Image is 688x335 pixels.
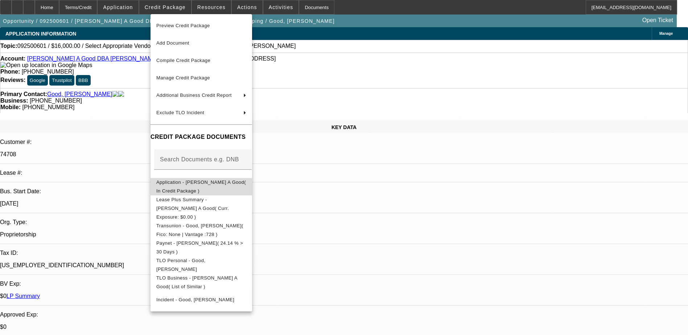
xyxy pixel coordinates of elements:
span: Paynet - [PERSON_NAME]( 24.14 % > 30 Days ) [156,240,243,255]
span: Transunion - Good, [PERSON_NAME]( Fico: None | Vantage :728 ) [156,223,243,237]
button: TLO Business - Roy A Good( List of Similar ) [151,274,252,291]
mat-label: Search Documents e.g. DNB [160,156,239,162]
button: Transunion - Good, Roy( Fico: None | Vantage :728 ) [151,222,252,239]
span: Preview Credit Package [156,23,210,28]
h4: CREDIT PACKAGE DOCUMENTS [151,133,252,141]
span: Additional Business Credit Report [156,92,232,98]
span: TLO Personal - Good, [PERSON_NAME] [156,258,205,272]
button: Lease Plus Summary - Roy A Good( Curr. Exposure: $0.00 ) [151,195,252,222]
button: Application - Roy A Good( In Credit Package ) [151,178,252,195]
button: Incident - Good, Roy [151,291,252,309]
span: Incident - Good, [PERSON_NAME] [156,297,234,302]
span: Add Document [156,40,189,46]
span: Application - [PERSON_NAME] A Good( In Credit Package ) [156,179,246,194]
span: Compile Credit Package [156,58,210,63]
span: Manage Credit Package [156,75,210,80]
button: TLO Personal - Good, Roy [151,256,252,274]
span: Lease Plus Summary - [PERSON_NAME] A Good( Curr. Exposure: $0.00 ) [156,197,229,220]
span: TLO Business - [PERSON_NAME] A Good( List of Similar ) [156,275,237,289]
button: Paynet - Roy A Good( 24.14 % > 30 Days ) [151,239,252,256]
span: Exclude TLO Incident [156,110,204,115]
